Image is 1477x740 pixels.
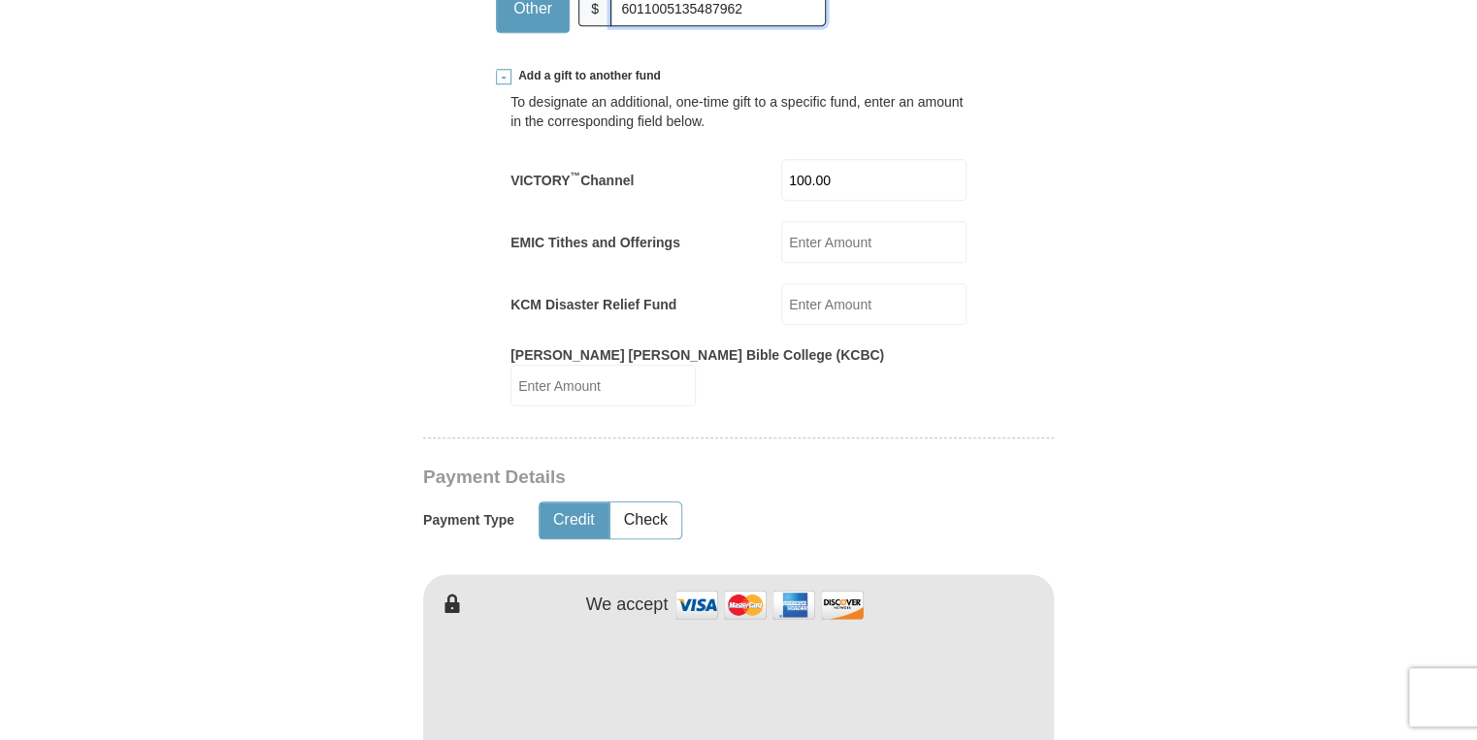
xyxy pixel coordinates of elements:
[673,584,867,626] img: credit cards accepted
[423,467,918,489] h3: Payment Details
[423,512,514,529] h5: Payment Type
[540,502,608,538] button: Credit
[510,365,696,406] input: Enter Amount
[510,92,967,131] div: To designate an additional, one-time gift to a specific fund, enter an amount in the correspondin...
[570,170,580,181] sup: ™
[781,221,967,263] input: Enter Amount
[510,295,676,314] label: KCM Disaster Relief Fund
[510,171,634,190] label: VICTORY Channel
[510,233,680,252] label: EMIC Tithes and Offerings
[511,68,661,84] span: Add a gift to another fund
[610,502,681,538] button: Check
[781,159,967,201] input: Enter Amount
[586,595,669,616] h4: We accept
[781,283,967,325] input: Enter Amount
[510,345,884,365] label: [PERSON_NAME] [PERSON_NAME] Bible College (KCBC)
